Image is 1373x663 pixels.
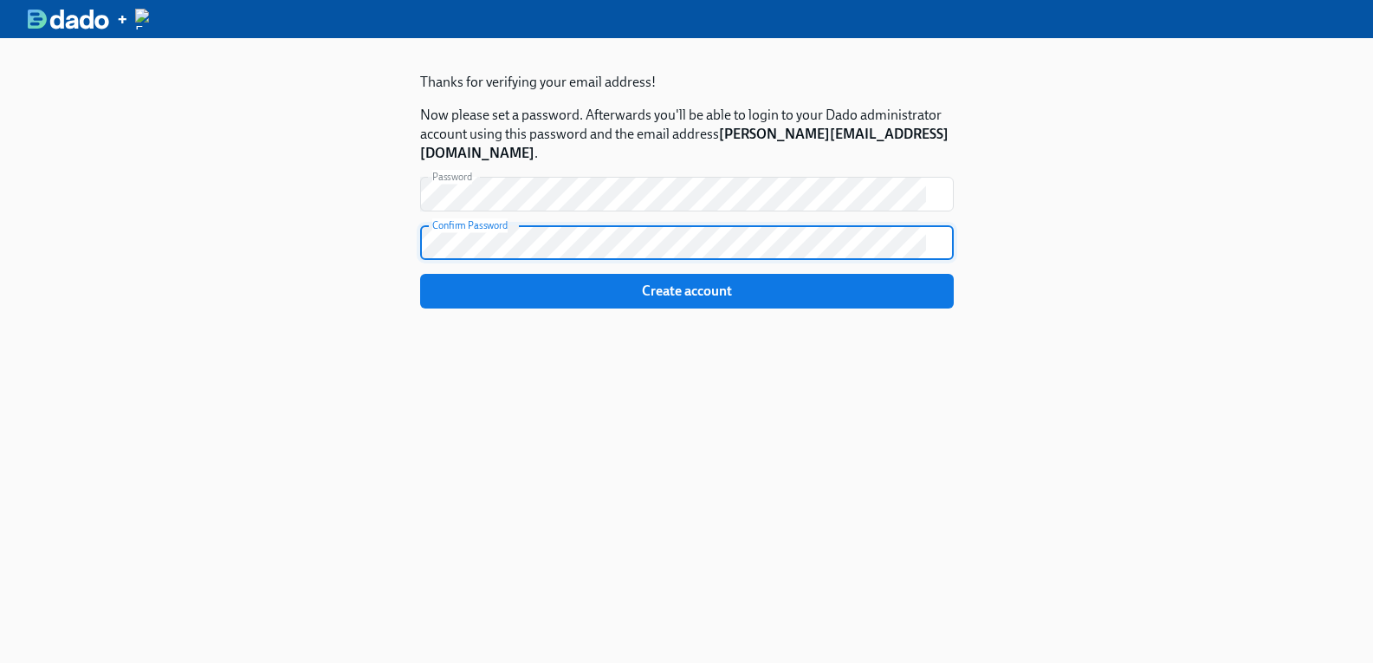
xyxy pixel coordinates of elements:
[28,9,109,29] img: dado
[116,9,128,29] div: +
[135,9,196,29] img: Evergreen Sandbox
[420,106,954,163] p: Now please set a password. Afterwards you'll be able to login to your Dado administrator account ...
[420,73,954,92] p: Thanks for verifying your email address!
[420,274,954,309] button: Create account
[432,283,942,300] span: Create account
